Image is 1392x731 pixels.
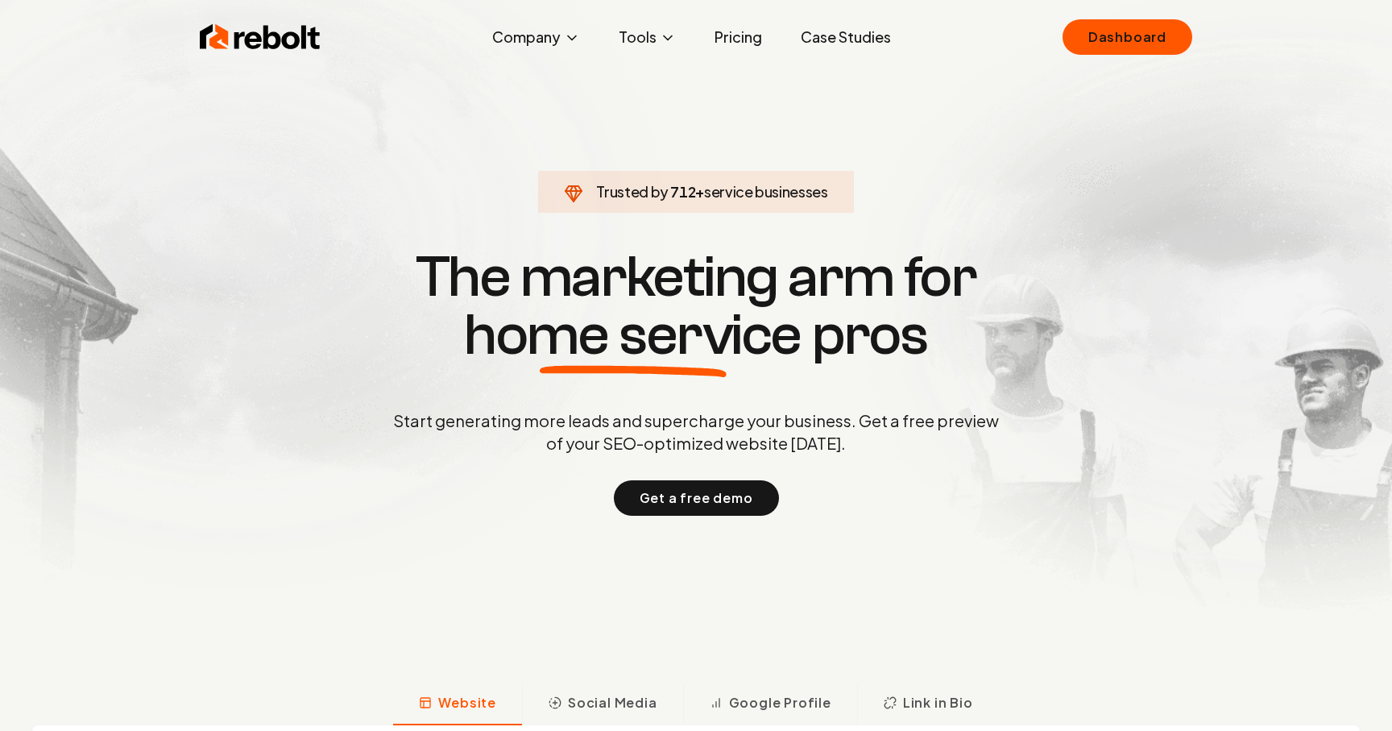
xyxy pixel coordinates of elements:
[464,306,802,364] span: home service
[670,181,695,203] span: 712
[200,21,321,53] img: Rebolt Logo
[568,693,657,712] span: Social Media
[479,21,593,53] button: Company
[390,409,1002,455] p: Start generating more leads and supercharge your business. Get a free preview of your SEO-optimiz...
[438,693,496,712] span: Website
[309,248,1083,364] h1: The marketing arm for pros
[614,480,779,516] button: Get a free demo
[702,21,775,53] a: Pricing
[903,693,973,712] span: Link in Bio
[606,21,689,53] button: Tools
[788,21,904,53] a: Case Studies
[683,683,857,725] button: Google Profile
[393,683,522,725] button: Website
[522,683,683,725] button: Social Media
[695,182,704,201] span: +
[704,182,828,201] span: service businesses
[596,182,668,201] span: Trusted by
[729,693,831,712] span: Google Profile
[857,683,999,725] button: Link in Bio
[1063,19,1192,55] a: Dashboard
